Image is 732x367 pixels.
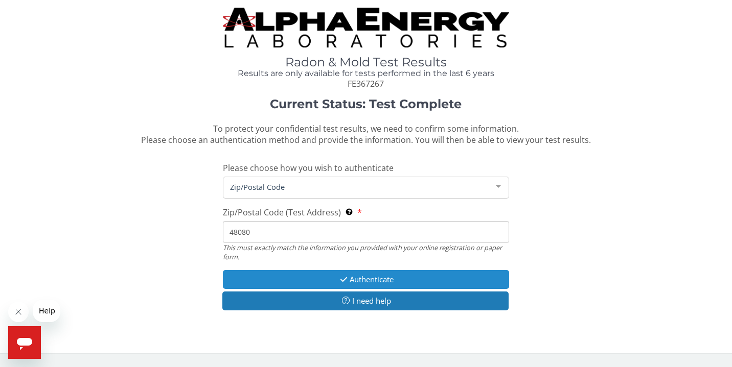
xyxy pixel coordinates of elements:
button: Authenticate [223,270,510,289]
button: I need help [222,291,509,310]
iframe: Button to launch messaging window [8,326,41,359]
div: This must exactly match the information you provided with your online registration or paper form. [223,243,510,262]
iframe: Message from company [33,300,60,322]
strong: Current Status: Test Complete [270,96,462,111]
span: Zip/Postal Code (Test Address) [223,207,341,218]
iframe: Close message [8,302,29,322]
h4: Results are only available for tests performed in the last 6 years [223,69,510,78]
span: Zip/Postal Code [227,181,489,192]
span: FE367267 [348,78,384,89]
span: Please choose how you wish to authenticate [223,162,394,174]
span: To protect your confidential test results, we need to confirm some information. Please choose an ... [141,123,591,146]
h1: Radon & Mold Test Results [223,56,510,69]
img: TightCrop.jpg [223,8,510,47]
